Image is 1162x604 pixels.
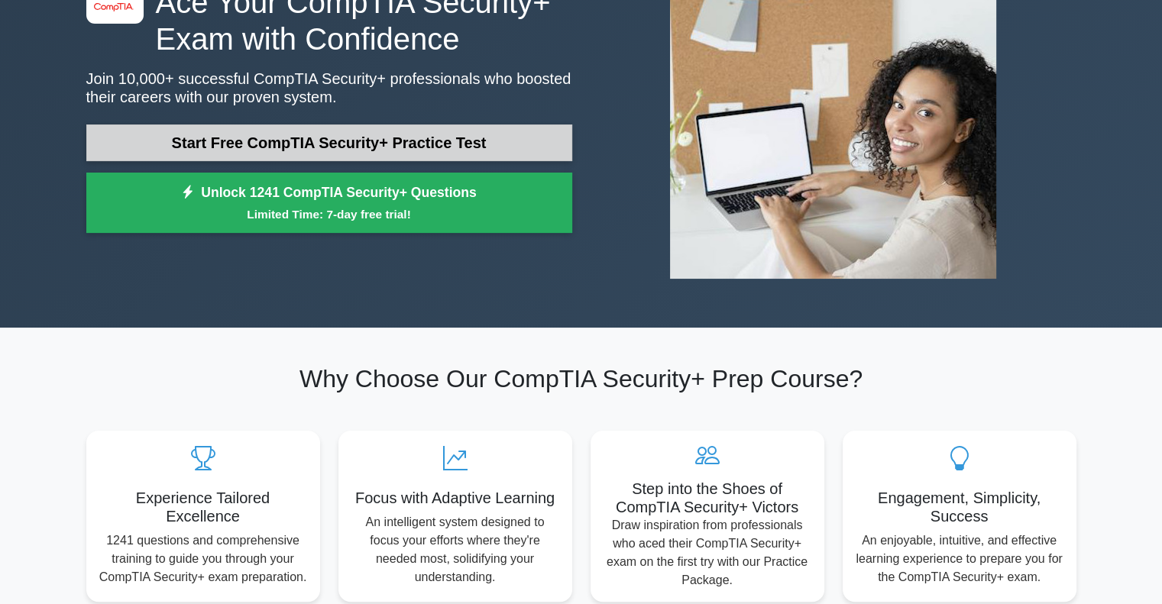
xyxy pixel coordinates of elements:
[105,205,553,223] small: Limited Time: 7-day free trial!
[855,489,1064,525] h5: Engagement, Simplicity, Success
[351,489,560,507] h5: Focus with Adaptive Learning
[99,489,308,525] h5: Experience Tailored Excellence
[855,531,1064,586] p: An enjoyable, intuitive, and effective learning experience to prepare you for the CompTIA Securit...
[351,513,560,586] p: An intelligent system designed to focus your efforts where they're needed most, solidifying your ...
[603,480,812,516] h5: Step into the Shoes of CompTIA Security+ Victors
[86,364,1076,393] h2: Why Choose Our CompTIA Security+ Prep Course?
[86,124,572,161] a: Start Free CompTIA Security+ Practice Test
[86,173,572,234] a: Unlock 1241 CompTIA Security+ QuestionsLimited Time: 7-day free trial!
[86,69,572,106] p: Join 10,000+ successful CompTIA Security+ professionals who boosted their careers with our proven...
[603,516,812,589] p: Draw inspiration from professionals who aced their CompTIA Security+ exam on the first try with o...
[99,531,308,586] p: 1241 questions and comprehensive training to guide you through your CompTIA Security+ exam prepar...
